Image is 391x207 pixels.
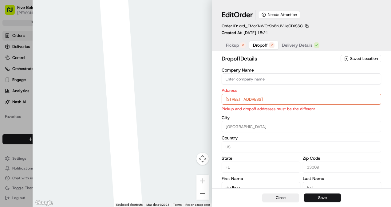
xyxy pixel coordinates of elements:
img: Google [34,199,54,207]
p: Welcome 👋 [6,24,112,34]
input: 1405 E Hallandale Beach Blvd, Hallandale Beach, FL 33009, USA [222,94,381,105]
input: Enter last name [303,182,381,193]
label: City [222,115,381,120]
button: Keyboard shortcuts [116,203,143,207]
a: Open this area in Google Maps (opens a new window) [34,199,54,207]
span: Delivery Details [282,42,313,48]
a: Terms (opens in new tab) [173,203,182,206]
button: Map camera controls [196,153,209,165]
label: Last Name [303,176,381,181]
input: Got a question? Start typing here... [16,39,111,46]
input: Enter country [222,141,381,152]
label: First Name [222,176,300,181]
span: Saved Location [350,56,378,61]
div: Start new chat [21,58,101,64]
input: Enter city [222,121,381,132]
h1: Edit [222,10,253,20]
button: Save [304,193,341,202]
button: Zoom in [196,175,209,187]
div: 💻 [52,89,57,94]
div: 📗 [6,89,11,94]
span: [DATE] 18:21 [243,30,268,35]
h2: dropoff Details [222,54,339,63]
a: Powered byPylon [43,103,74,108]
span: API Documentation [58,89,99,95]
button: Zoom out [196,187,209,200]
input: Enter zip code [303,162,381,173]
span: Order [234,10,253,20]
input: Enter first name [222,182,300,193]
span: Dropoff [253,42,268,48]
p: Pickup and dropoff addresses must be the different [222,106,381,112]
a: 📗Knowledge Base [4,86,49,97]
button: Saved Location [341,54,381,63]
span: Pickup [226,42,239,48]
span: Map data ©2025 [146,203,169,206]
p: Order ID: [222,23,303,29]
label: State [222,156,300,160]
div: We're available if you need us! [21,64,78,69]
input: Enter state [222,162,300,173]
span: ord_EMoKNWCt9b8nUVUeCDJSSC [239,23,303,29]
img: Nash [6,6,18,18]
button: Close [262,193,299,202]
button: Start new chat [105,60,112,68]
label: Zip Code [303,156,381,160]
label: Country [222,136,381,140]
a: 💻API Documentation [49,86,101,97]
a: Report a map error [185,203,210,206]
p: Created At: [222,30,268,36]
label: Company Name [222,68,381,72]
label: Address [222,88,381,92]
span: Knowledge Base [12,89,47,95]
img: 1736555255976-a54dd68f-1ca7-489b-9aae-adbdc363a1c4 [6,58,17,69]
div: Needs Attention [258,11,300,18]
span: Pylon [61,104,74,108]
input: Enter company name [222,73,381,84]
